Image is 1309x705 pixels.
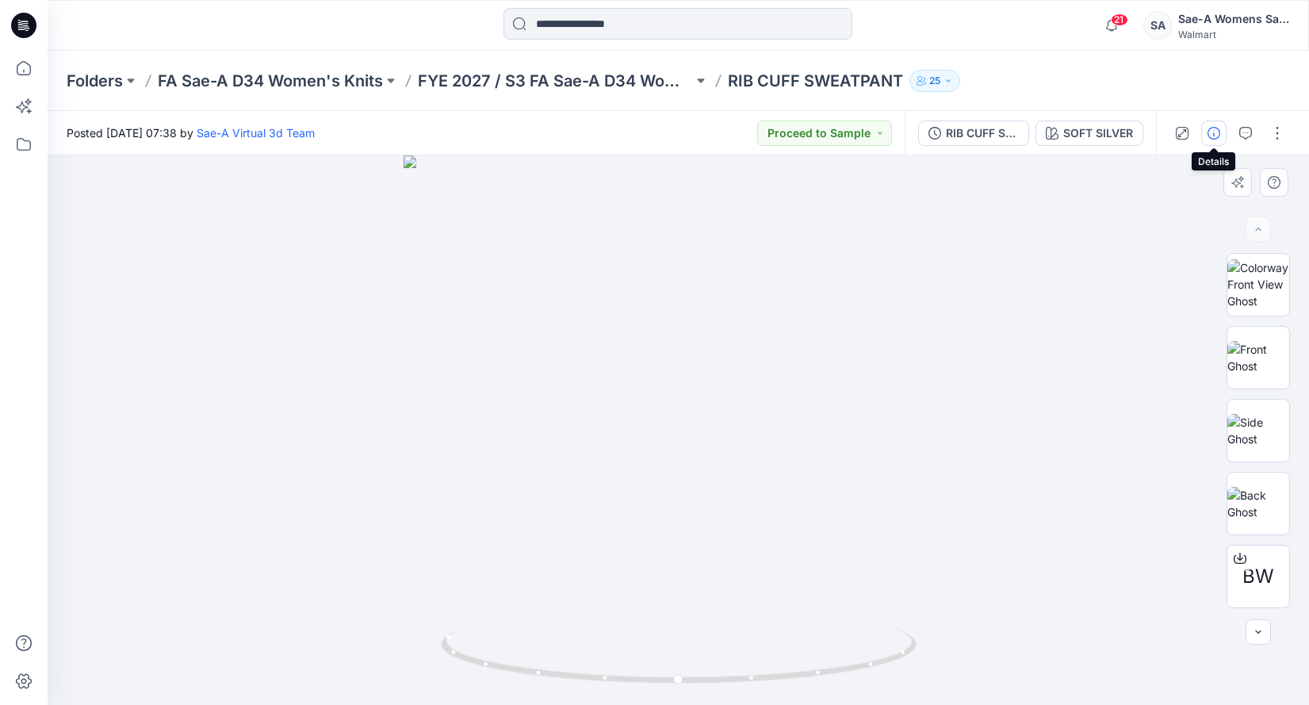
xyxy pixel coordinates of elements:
div: SA [1143,11,1172,40]
div: SOFT SILVER [1063,125,1133,142]
button: SOFT SILVER [1035,121,1143,146]
img: Side Ghost [1227,414,1289,447]
div: Walmart [1178,29,1289,40]
p: RIB CUFF SWEATPANT [728,70,903,92]
a: Folders [67,70,123,92]
a: FA Sae-A D34 Women's Knits [158,70,383,92]
button: Details [1201,121,1227,146]
img: Front Ghost [1227,341,1289,374]
img: Colorway Front View Ghost [1227,259,1289,309]
span: Posted [DATE] 07:38 by [67,125,315,141]
span: BW [1242,562,1274,591]
a: FYE 2027 / S3 FA Sae-A D34 Women's Knits [418,70,693,92]
button: 25 [909,70,960,92]
span: 21 [1111,13,1128,26]
div: Sae-A Womens Sales Team [1178,10,1289,29]
button: RIB CUFF SWEATPANT_SOFT SILVER [918,121,1029,146]
img: Back Ghost [1227,487,1289,520]
p: 25 [929,72,940,90]
div: RIB CUFF SWEATPANT_SOFT SILVER [946,125,1019,142]
a: Sae-A Virtual 3d Team [197,126,315,140]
